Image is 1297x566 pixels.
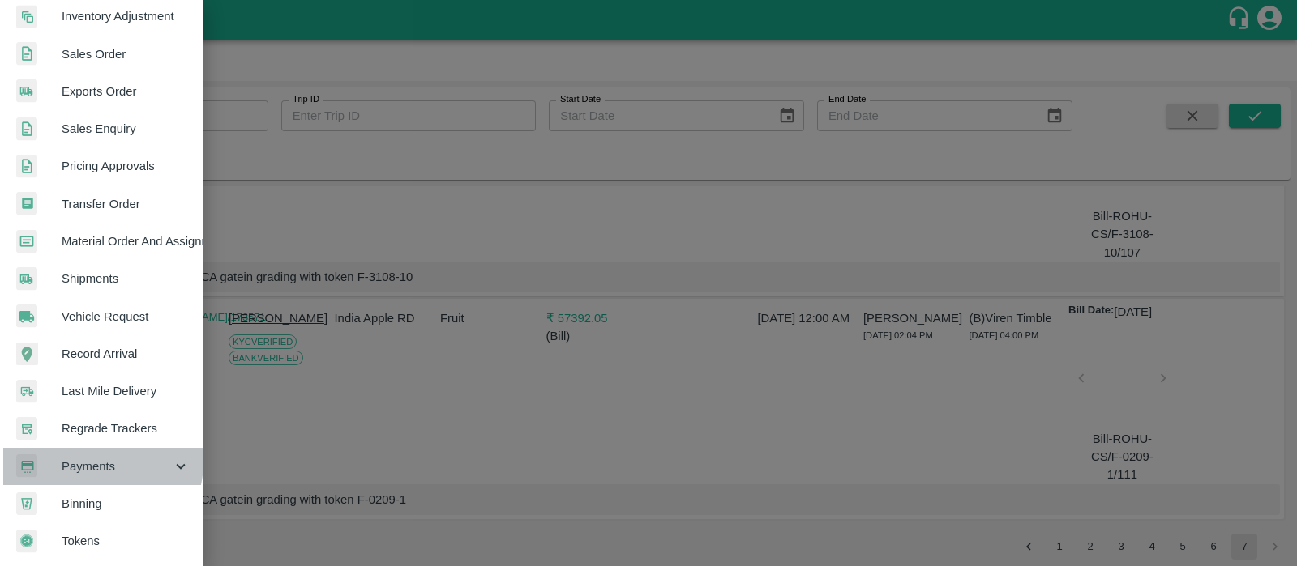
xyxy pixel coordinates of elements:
img: inventory [16,5,37,28]
img: whTracker [16,417,37,440]
span: Inventory Adjustment [62,7,190,25]
img: sales [16,117,37,141]
img: shipments [16,267,37,291]
span: Regrade Trackers [62,419,190,437]
span: Transfer Order [62,195,190,213]
img: whTransfer [16,192,37,215]
img: recordArrival [16,343,38,365]
span: Vehicle Request [62,308,190,326]
span: Tokens [62,532,190,550]
img: sales [16,155,37,178]
img: tokens [16,530,37,553]
img: delivery [16,380,37,403]
span: Payments [62,457,172,475]
img: shipments [16,79,37,103]
span: Sales Enquiry [62,120,190,138]
img: bin [16,492,37,515]
span: Last Mile Delivery [62,382,190,400]
span: Pricing Approvals [62,157,190,175]
span: Record Arrival [62,345,190,363]
img: sales [16,42,37,66]
img: centralMaterial [16,230,37,253]
span: Material Order And Assignment [62,232,190,250]
span: Binning [62,495,190,513]
img: vehicle [16,304,37,328]
span: Shipments [62,270,190,287]
span: Exports Order [62,83,190,100]
img: payment [16,454,37,478]
span: Sales Order [62,45,190,63]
